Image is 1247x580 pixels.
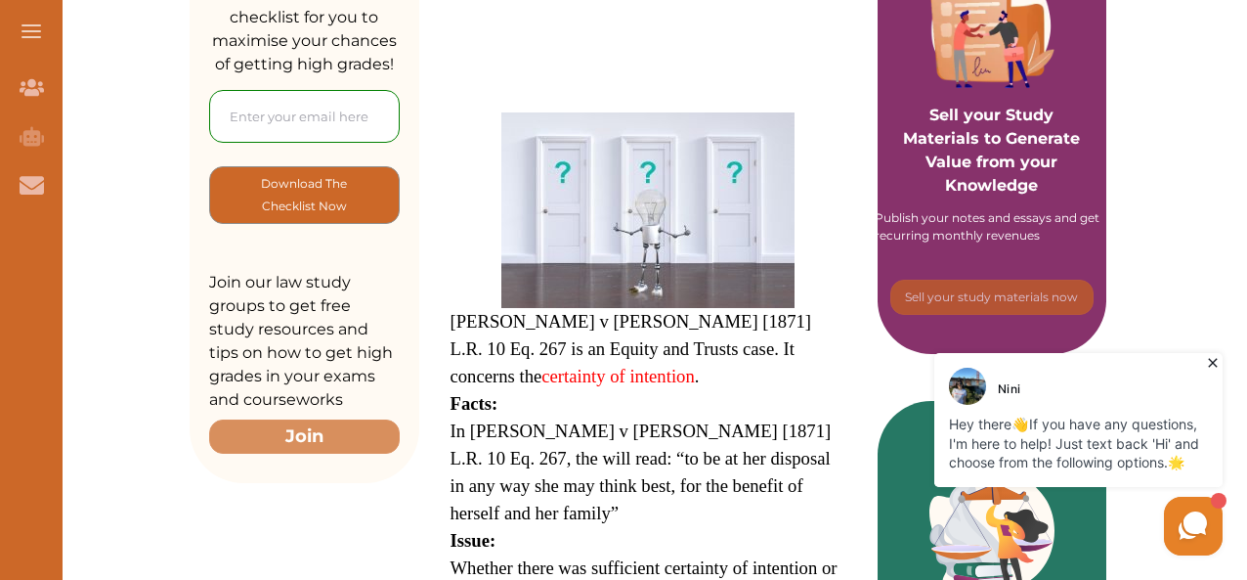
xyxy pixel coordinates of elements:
p: Sell your Study Materials to Generate Value from your Knowledge [897,49,1088,198]
span: In [PERSON_NAME] v [PERSON_NAME] [1871] L.R. 10 Eq. 267, the will read: “to be at her disposal in... [451,421,832,523]
span: [PERSON_NAME] v [PERSON_NAME] [1871] L.R. 10 Eq. 267 is an Equity and Trusts case. It concerns the . [451,311,812,386]
div: Publish your notes and essays and get recurring monthly revenues [875,209,1109,245]
input: Enter your email here [209,90,400,143]
button: [object Object] [209,166,400,224]
button: Join [209,420,400,454]
p: Download The Checklist Now [249,172,360,218]
span: Facts: [451,393,498,414]
p: Join our law study groups to get free study resources and tips on how to get high grades in your ... [209,271,400,412]
button: [object Object] [890,280,1094,315]
span: Issue: [451,530,496,551]
img: question-mark-3839456_1920-300x200.jpg [501,112,795,308]
a: certainty of intention [541,366,694,386]
iframe: HelpCrunch [929,348,1227,560]
p: Sell your study materials now [905,289,1078,306]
